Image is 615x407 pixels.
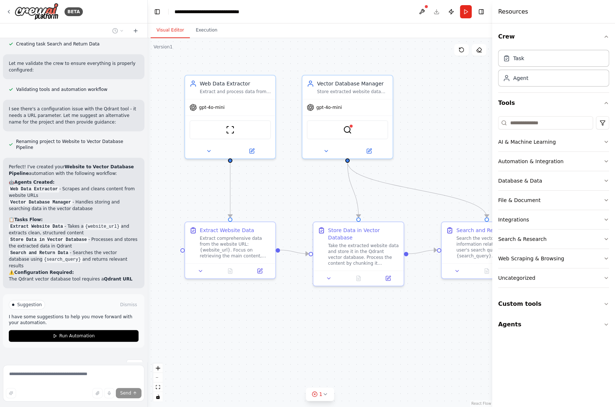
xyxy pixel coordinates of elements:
[14,217,43,222] strong: Tasks Flow:
[498,235,546,243] div: Search & Research
[9,186,59,192] code: Web Data Extractor
[513,74,528,82] div: Agent
[476,7,486,17] button: Hide right sidebar
[15,3,59,20] img: Logo
[471,267,502,275] button: No output available
[498,177,542,184] div: Database & Data
[104,388,114,398] button: Click to speak your automation idea
[498,132,609,151] button: AI & Machine Learning
[319,390,323,398] span: 1
[9,314,139,326] p: I have some suggestions to help you move forward with your automation.
[109,26,127,35] button: Switch to previous chat
[200,235,271,259] div: Extract comprehensive data from the website URL: {website_url}. Focus on retrieving the main cont...
[498,294,609,314] button: Custom tools
[456,227,518,234] div: Search and Return Data
[9,186,139,199] li: - Scrapes and cleans content from website URLs
[9,236,139,249] li: - Processes and stores the extracted data in Qdrant
[317,80,388,87] div: Vector Database Manager
[498,113,609,294] div: Tools
[498,230,609,249] button: Search & Research
[498,268,609,287] button: Uncategorized
[9,106,139,125] p: I see there's a configuration issue with the Qdrant tool - it needs a URL parameter. Let me sugge...
[184,75,276,159] div: Web Data ExtractorExtract and process data from website URLs provided by the user, ensuring clean...
[130,26,141,35] button: Start a new chat
[9,223,139,236] li: - Takes a and extracts clean, structured content
[441,221,533,279] div: Search and Return DataSearch the vector database for information related to the user's search que...
[343,125,352,134] img: QdrantVectorSearchTool
[9,216,139,223] h2: 📋
[498,197,541,204] div: File & Document
[190,23,223,38] button: Execution
[302,75,393,159] div: Vector Database ManagerStore extracted website data into a vector database and perform intelligen...
[9,250,70,256] code: Search and Return Data
[9,223,65,230] code: Extract Website Data
[153,363,163,373] button: zoom in
[498,171,609,190] button: Database & Data
[9,276,139,282] p: The Qdrant vector database tool requires a
[306,388,334,401] button: 1
[17,302,42,308] span: Suggestion
[498,26,609,47] button: Crew
[59,333,95,339] span: Run Automation
[119,301,139,308] button: Dismiss
[498,314,609,335] button: Agents
[153,392,163,401] button: toggle interactivity
[375,274,401,283] button: Open in side panel
[6,388,16,398] button: Improve this prompt
[65,7,83,16] div: BETA
[153,363,163,401] div: React Flow controls
[226,125,235,134] img: ScrapeWebsiteTool
[9,199,139,212] li: - Handles storing and searching data in the vector database
[9,199,73,206] code: Vector Database Manager
[247,267,272,275] button: Open in side panel
[471,401,491,406] a: React Flow attribution
[231,147,272,155] button: Open in side panel
[328,227,399,241] div: Store Data in Vector Database
[16,139,139,150] span: Renaming project to Website to Vector Database Pipeline
[153,382,163,392] button: fit view
[343,274,374,283] button: No output available
[316,104,342,110] span: gpt-4o-mini
[151,23,190,38] button: Visual Editor
[14,180,55,185] strong: Agents Created:
[14,270,74,275] strong: Configuration Required:
[344,162,490,217] g: Edge from a37bbe9d-d770-44c0-a0e8-348fc5bcb38b to add695c4-0822-4217-95b0-826da1ec6dc8
[43,256,82,263] code: {search_query}
[120,390,131,396] span: Send
[9,179,139,186] h2: 🤖
[9,330,139,342] button: Run Automation
[9,249,139,269] li: - Searches the vector database using and returns relevant results
[498,210,609,229] button: Integrations
[498,158,564,165] div: Automation & Integration
[344,162,362,217] g: Edge from a37bbe9d-d770-44c0-a0e8-348fc5bcb38b to 8fd974a9-2940-45c9-ae72-36f222b56a9b
[104,276,133,282] strong: Qdrant URL
[498,216,529,223] div: Integrations
[498,7,528,16] h4: Resources
[16,87,107,92] span: Validating tools and automation workflow
[84,223,121,230] code: {website_url}
[328,243,399,266] div: Take the extracted website data and store it in the Qdrant vector database. Process the content b...
[498,249,609,268] button: Web Scraping & Browsing
[498,274,535,282] div: Uncategorized
[9,236,88,243] code: Store Data in Vector Database
[498,152,609,171] button: Automation & Integration
[408,246,437,257] g: Edge from 8fd974a9-2940-45c9-ae72-36f222b56a9b to add695c4-0822-4217-95b0-826da1ec6dc8
[348,147,390,155] button: Open in side panel
[174,8,257,15] nav: breadcrumb
[313,221,404,286] div: Store Data in Vector DatabaseTake the extracted website data and store it in the Qdrant vector da...
[215,267,246,275] button: No output available
[200,227,254,234] div: Extract Website Data
[456,235,527,259] div: Search the vector database for information related to the user's search query: {search_query}. Us...
[116,388,141,398] button: Send
[498,255,564,262] div: Web Scraping & Browsing
[153,373,163,382] button: zoom out
[92,388,103,398] button: Upload files
[9,60,139,73] p: Let me validate the crew to ensure everything is properly configured:
[9,164,139,177] p: Perfect! I've created your automation with the following workflow:
[154,44,173,50] div: Version 1
[9,164,134,176] strong: Website to Vector Database Pipeline
[199,104,225,110] span: gpt-4o-mini
[498,138,556,146] div: AI & Machine Learning
[227,162,234,217] g: Edge from 37b4be82-9a4c-4575-98f4-9e929b2bb3f8 to 2e8c2272-1f3b-4e36-b7db-251fd1cbd573
[200,89,271,95] div: Extract and process data from website URLs provided by the user, ensuring clean and structured co...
